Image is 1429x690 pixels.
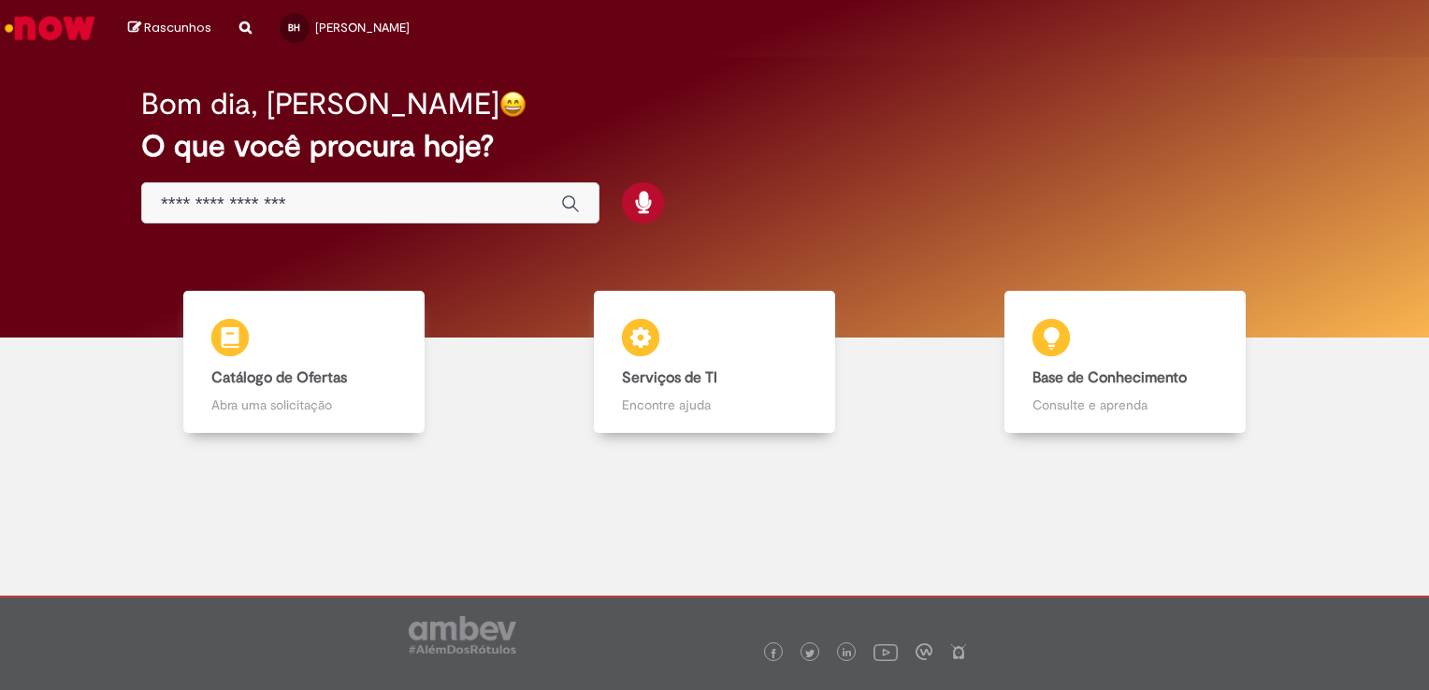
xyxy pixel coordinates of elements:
[843,648,852,659] img: logo_footer_linkedin.png
[211,395,397,414] p: Abra uma solicitação
[950,643,967,660] img: logo_footer_naosei.png
[315,20,410,36] span: [PERSON_NAME]
[141,130,1288,163] h2: O que você procura hoje?
[805,649,815,658] img: logo_footer_twitter.png
[409,616,516,654] img: logo_footer_ambev_rotulo_gray.png
[920,291,1331,434] a: Base de Conhecimento Consulte e aprenda
[1032,395,1218,414] p: Consulte e aprenda
[2,9,98,47] img: ServiceNow
[288,22,300,34] span: BH
[873,640,898,664] img: logo_footer_youtube.png
[98,291,509,434] a: Catálogo de Ofertas Abra uma solicitação
[622,395,807,414] p: Encontre ajuda
[211,368,347,387] b: Catálogo de Ofertas
[916,643,932,660] img: logo_footer_workplace.png
[622,368,717,387] b: Serviços de TI
[499,91,527,118] img: happy-face.png
[141,88,499,121] h2: Bom dia, [PERSON_NAME]
[144,19,211,36] span: Rascunhos
[1032,368,1187,387] b: Base de Conhecimento
[128,20,211,37] a: Rascunhos
[509,291,919,434] a: Serviços de TI Encontre ajuda
[769,649,778,658] img: logo_footer_facebook.png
